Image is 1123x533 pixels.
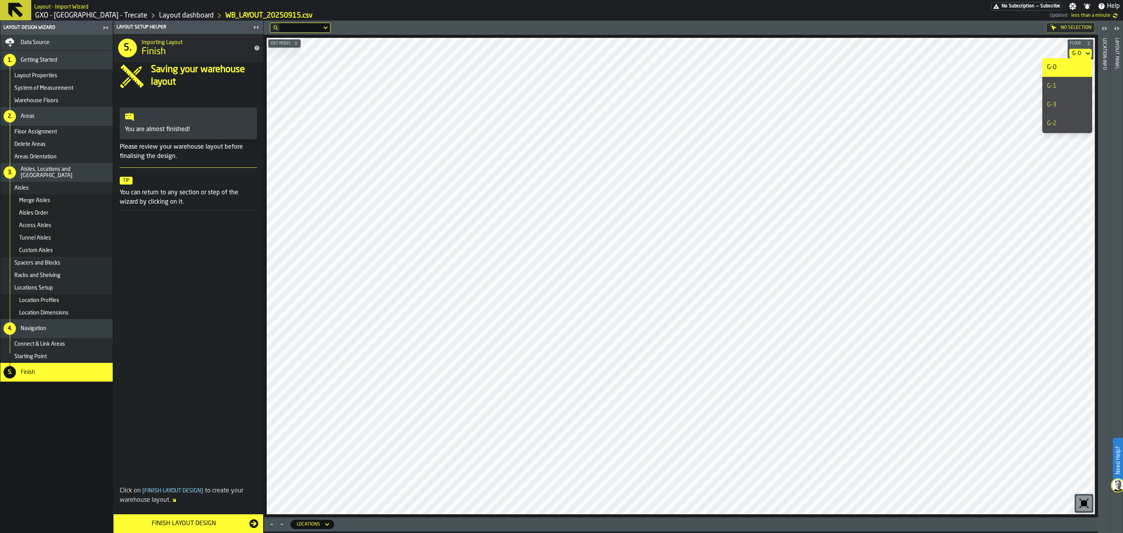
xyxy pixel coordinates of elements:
button: button-Finish Layout Design [113,514,263,533]
label: button-toggle-Open [1111,22,1122,36]
span: System of Measurement [14,85,73,91]
span: Layout Properties [14,73,57,79]
span: Aisles, Locations and [GEOGRAPHIC_DATA] [21,166,110,179]
a: link-to-/wh/i/7274009e-5361-4e21-8e36-7045ee840609/pricing/ [991,2,1062,11]
li: menu Aisles Order [0,207,113,219]
span: [ [142,488,144,494]
span: — [1036,4,1039,9]
div: DropdownMenuValue-locations [297,522,320,527]
div: G-1 [1047,82,1088,91]
span: No Subscription [1002,4,1034,9]
span: Location Profiles [19,297,59,304]
div: 5. [118,39,137,57]
span: Tunnel Aisles [19,235,51,241]
a: link-to-/wh/i/7274009e-5361-4e21-8e36-7045ee840609/designer [159,11,214,20]
div: G-3 [1047,100,1088,110]
li: menu Floor Assignment [0,126,113,138]
span: Data Source [21,39,50,46]
li: dropdown-item [1042,114,1092,133]
li: menu Racks and Shelving [0,269,113,282]
label: button-toggle-Settings [1066,2,1080,10]
span: Connect & Link Areas [14,341,65,347]
p: Please review your warehouse layout before finalising the design. [120,142,257,161]
button: button- [1068,39,1093,47]
span: Subscribe [1040,4,1060,9]
label: button-toggle-Close me [100,23,111,32]
span: 18/09/2025, 16:28:51 [1071,13,1111,18]
span: Getting Started [21,57,57,63]
li: menu Warehouse Floors [0,94,113,107]
li: dropdown-item [1042,96,1092,114]
li: menu Layout Properties [0,69,113,82]
span: Updated: [1050,13,1068,18]
span: Floor [1068,41,1085,46]
label: button-toggle-Close me [251,23,262,32]
div: G-2 [1047,119,1088,128]
header: Layout panel [1111,21,1123,533]
div: Finish Layout Design [118,519,249,528]
span: Tip [120,177,133,185]
li: menu Delete Areas [0,138,113,151]
div: Layout panel [1114,36,1119,531]
div: DropdownMenuValue-default-floor [1069,49,1092,58]
div: Location Info [1102,36,1107,531]
div: title-Finish [113,34,263,62]
p: You can return to any section or step of the wizard by clicking on it. [120,188,257,207]
span: Locations Setup [14,285,53,291]
button: Maximize [267,521,276,528]
span: Finish [21,369,35,375]
span: Merge Aisles [19,197,50,204]
span: Areas Orientation [14,154,57,160]
li: menu Navigation [0,319,113,338]
li: menu Starting Point [0,350,113,363]
div: Click on to create your warehouse layout. [120,486,257,505]
li: menu Areas Orientation [0,151,113,163]
span: Racks and Shelving [14,272,60,279]
li: menu Areas [0,107,113,126]
li: menu Merge Aisles [0,194,113,207]
svg: Reset zoom and position [1078,497,1090,510]
div: input-question-Saving your warehouse layout [113,64,263,89]
span: Aisles [14,185,29,191]
li: dropdown-item [1042,58,1092,77]
span: Help [1107,2,1120,11]
span: Access Aisles [19,222,51,229]
div: Layout Design Wizard [2,25,100,30]
div: button-toolbar-undefined [1075,494,1093,513]
div: 3. [4,166,16,179]
span: Edit Modes [269,41,292,46]
label: button-toggle-Notifications [1080,2,1094,10]
li: menu Aisles [0,182,113,194]
ul: dropdown-menu [1042,58,1092,133]
h4: Saving your warehouse layout [151,64,257,89]
span: Aisles Order [19,210,48,216]
li: menu Custom Aisles [0,244,113,257]
div: No Selection [1046,23,1095,33]
span: Spacers and Blocks [14,260,60,266]
li: menu Location Profiles [0,294,113,307]
li: menu Getting Started [0,51,113,69]
li: menu Spacers and Blocks [0,257,113,269]
span: Starting Point [14,354,47,360]
span: ] [201,488,203,494]
li: menu Locations Setup [0,282,113,294]
button: Minimize [277,521,287,528]
span: Navigation [21,325,46,332]
span: Location Dimensions [19,310,69,316]
div: G-0 [1047,63,1088,72]
div: 2. [4,110,16,123]
li: menu Connect & Link Areas [0,338,113,350]
div: Menu Subscription [991,2,1062,11]
div: hide filter [273,25,278,30]
span: Custom Aisles [19,247,53,254]
li: menu Finish [0,363,113,382]
li: menu System of Measurement [0,82,113,94]
label: button-toggle-undefined [1111,11,1120,20]
a: link-to-/wh/i/7274009e-5361-4e21-8e36-7045ee840609 [35,11,147,20]
label: button-toggle-Open [1099,22,1110,36]
p: You are almost finished! [125,125,252,134]
h2: Sub Title [34,2,89,10]
div: 1. [4,54,16,66]
span: Areas [21,113,35,119]
li: menu Aisles, Locations and Bays [0,163,113,182]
